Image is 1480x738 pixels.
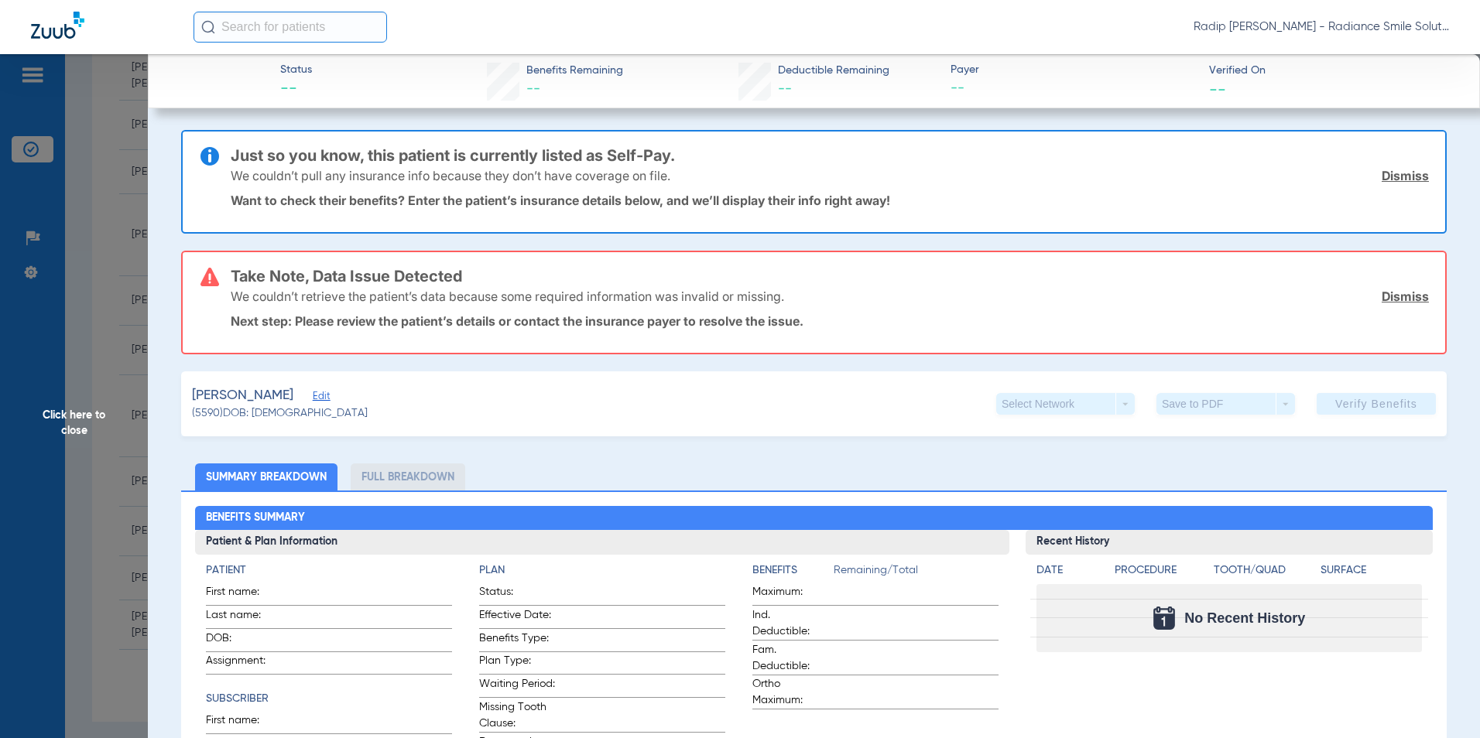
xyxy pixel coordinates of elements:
h4: Date [1036,562,1101,579]
span: (5590) DOB: [DEMOGRAPHIC_DATA] [192,405,368,422]
span: -- [951,79,1196,98]
span: Plan Type: [479,653,555,674]
img: info-icon [200,147,219,166]
h3: Patient & Plan Information [195,530,1010,555]
a: Dismiss [1382,168,1429,183]
img: Zuub Logo [31,12,84,39]
span: Payer [951,62,1196,78]
span: Assignment: [206,653,282,674]
input: Search for patients [194,12,387,43]
span: No Recent History [1184,610,1305,626]
p: We couldn’t pull any insurance info because they don’t have coverage on file. [231,168,670,183]
h3: Just so you know, this patient is currently listed as Self-Pay. [231,148,1429,163]
p: Next step: Please review the patient’s details or contact the insurance payer to resolve the issue. [231,313,1429,329]
span: Verified On [1209,63,1454,79]
h4: Benefits [752,562,834,579]
span: Ind. Deductible: [752,607,828,640]
h3: Take Note, Data Issue Detected [231,268,1429,284]
h4: Patient [206,562,452,579]
span: Waiting Period: [479,676,555,697]
span: Status: [479,584,555,605]
li: Full Breakdown [351,463,465,490]
span: Fam. Deductible: [752,642,828,675]
p: Want to check their benefits? Enter the patient’s insurance details below, and we’ll display thei... [231,193,1429,208]
span: First name: [206,584,282,605]
span: First name: [206,712,282,733]
h4: Subscriber [206,691,452,707]
img: error-icon [200,268,219,286]
span: Effective Date: [479,607,555,628]
h2: Benefits Summary [195,506,1434,531]
span: Missing Tooth Clause: [479,699,555,732]
span: -- [280,79,312,101]
app-breakdown-title: Tooth/Quad [1214,562,1315,584]
app-breakdown-title: Date [1036,562,1101,584]
app-breakdown-title: Surface [1321,562,1422,584]
app-breakdown-title: Benefits [752,562,834,584]
span: Benefits Remaining [526,63,623,79]
span: -- [778,82,792,96]
span: Deductible Remaining [778,63,889,79]
h4: Procedure [1115,562,1208,579]
span: Maximum: [752,584,828,605]
h4: Surface [1321,562,1422,579]
app-breakdown-title: Procedure [1115,562,1208,584]
span: DOB: [206,630,282,651]
img: Calendar [1153,606,1175,630]
span: Ortho Maximum: [752,676,828,709]
span: Benefits Type: [479,630,555,651]
span: Status [280,62,312,78]
p: We couldn’t retrieve the patient’s data because some required information was invalid or missing. [231,289,784,304]
span: [PERSON_NAME] [192,386,293,405]
span: -- [1209,80,1226,97]
span: Remaining/Total [834,562,999,584]
span: Edit [313,391,327,405]
li: Summary Breakdown [195,463,337,490]
a: Dismiss [1382,289,1429,304]
h4: Tooth/Quad [1214,562,1315,579]
span: Last name: [206,607,282,628]
span: Radip [PERSON_NAME] - Radiance Smile Solutions [1194,19,1449,35]
img: Search Icon [201,20,215,34]
span: -- [526,82,540,96]
iframe: Chat Widget [1403,664,1480,738]
h4: Plan [479,562,725,579]
h3: Recent History [1026,530,1433,555]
